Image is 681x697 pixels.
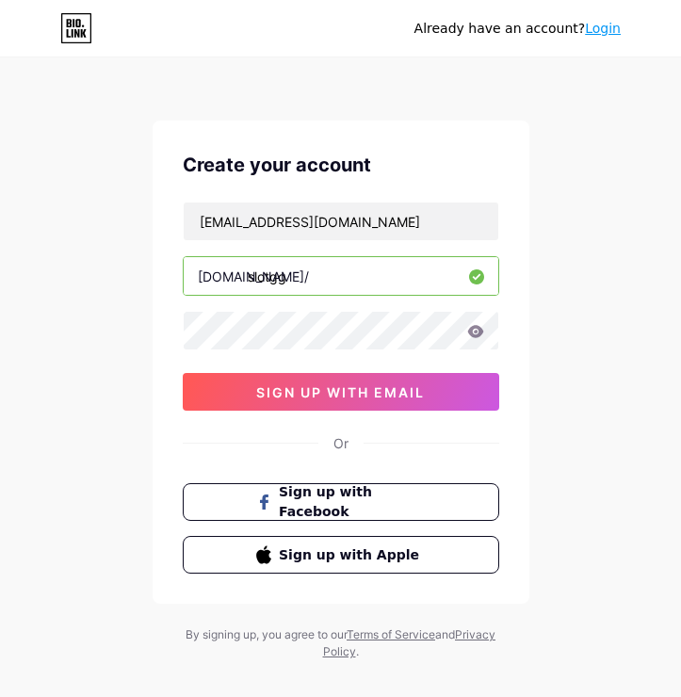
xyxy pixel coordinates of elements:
[256,384,425,400] span: sign up with email
[183,373,499,411] button: sign up with email
[347,627,435,641] a: Terms of Service
[183,483,499,521] button: Sign up with Facebook
[184,203,498,240] input: Email
[333,433,349,453] div: Or
[181,626,501,660] div: By signing up, you agree to our and .
[279,545,425,565] span: Sign up with Apple
[198,267,309,286] div: [DOMAIN_NAME]/
[414,19,621,39] div: Already have an account?
[183,536,499,574] button: Sign up with Apple
[585,21,621,36] a: Login
[184,257,498,295] input: username
[279,482,425,522] span: Sign up with Facebook
[183,151,499,179] div: Create your account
